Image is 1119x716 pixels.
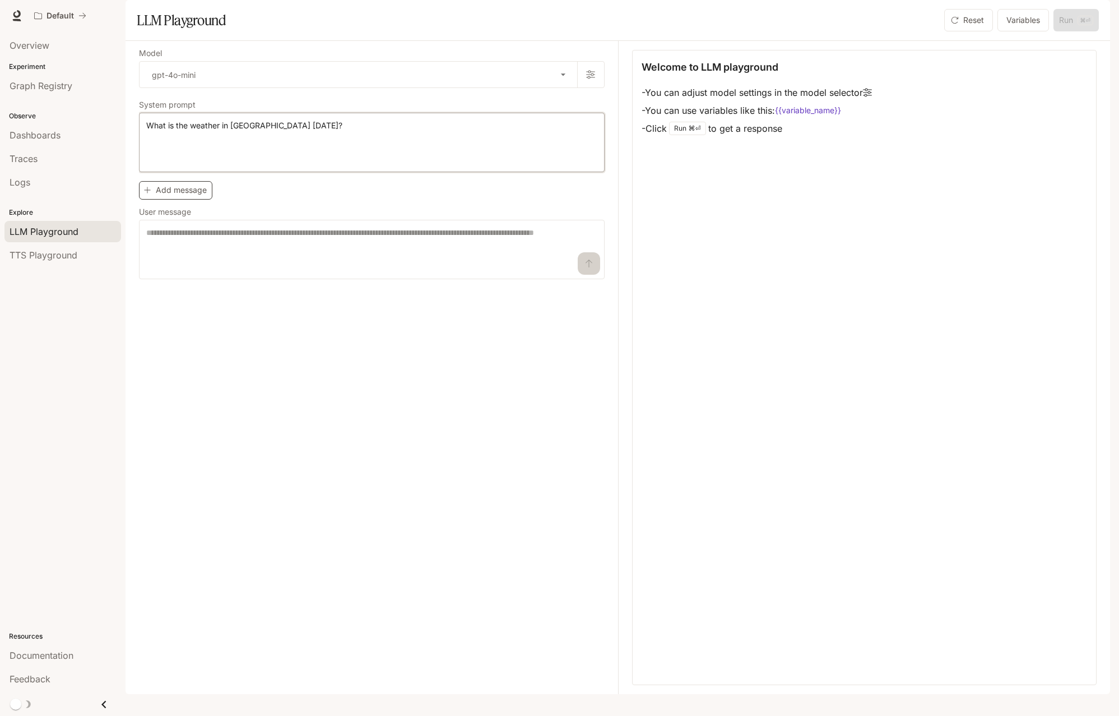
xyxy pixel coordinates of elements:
[139,208,191,216] p: User message
[642,101,872,119] li: - You can use variables like this:
[669,122,706,135] div: Run
[944,9,993,31] button: Reset
[642,119,872,137] li: - Click to get a response
[47,11,74,21] p: Default
[775,105,841,116] code: {{variable_name}}
[140,62,577,87] div: gpt-4o-mini
[689,125,701,132] p: ⌘⏎
[139,181,212,200] button: Add message
[139,101,196,109] p: System prompt
[997,9,1049,31] button: Variables
[642,59,778,75] p: Welcome to LLM playground
[642,84,872,101] li: - You can adjust model settings in the model selector
[152,69,196,81] p: gpt-4o-mini
[137,9,226,31] h1: LLM Playground
[29,4,91,27] button: All workspaces
[139,49,162,57] p: Model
